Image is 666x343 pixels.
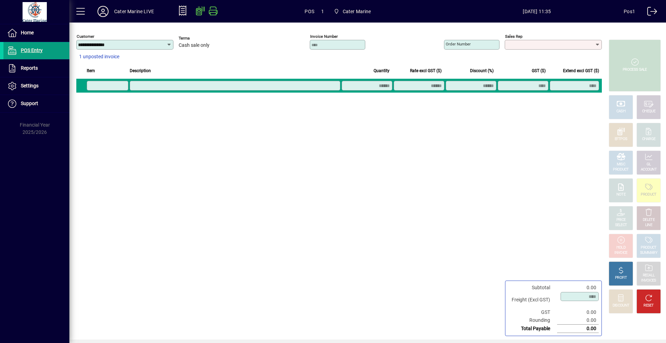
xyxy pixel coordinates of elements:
div: EFTPOS [615,137,627,142]
a: Support [3,95,69,112]
span: Description [130,67,151,75]
mat-label: Customer [77,34,94,39]
td: Total Payable [508,325,557,333]
span: Cater Marine [331,5,374,18]
div: PRODUCT [613,167,629,172]
span: Reports [21,65,38,71]
div: RECALL [643,273,655,278]
td: Freight (Excl GST) [508,292,557,308]
div: PRICE [616,217,626,223]
span: POS Entry [21,48,43,53]
span: Terms [179,36,220,41]
td: Rounding [508,316,557,325]
span: 1 [321,6,324,17]
span: Discount (%) [470,67,494,75]
div: RESET [643,303,654,308]
button: Profile [92,5,114,18]
a: Settings [3,77,69,95]
span: 1 unposted invoice [79,53,119,60]
td: 0.00 [557,284,599,292]
td: 0.00 [557,316,599,325]
div: Pos1 [624,6,635,17]
td: 0.00 [557,308,599,316]
div: SELECT [615,223,627,228]
div: GL [647,162,651,167]
span: Item [87,67,95,75]
span: Settings [21,83,39,88]
div: INVOICES [641,278,656,283]
span: Cash sale only [179,43,210,48]
div: SUMMARY [640,250,657,256]
span: POS [305,6,314,17]
mat-label: Order number [446,42,471,46]
span: [DATE] 11:35 [450,6,624,17]
button: 1 unposted invoice [76,51,122,63]
div: PROCESS SALE [623,67,647,72]
div: CHEQUE [642,109,655,114]
div: INVOICE [614,250,627,256]
div: CHARGE [642,137,656,142]
div: DELETE [643,217,655,223]
div: PRODUCT [641,192,656,197]
div: MISC [617,162,625,167]
div: ACCOUNT [641,167,657,172]
div: PRODUCT [641,245,656,250]
div: Cater Marine LIVE [114,6,154,17]
div: DISCOUNT [613,303,629,308]
td: GST [508,308,557,316]
a: Logout [642,1,657,24]
span: Support [21,101,38,106]
span: Extend excl GST ($) [563,67,599,75]
mat-label: Sales rep [505,34,522,39]
span: Rate excl GST ($) [410,67,442,75]
span: Cater Marine [343,6,371,17]
div: CASH [616,109,625,114]
td: 0.00 [557,325,599,333]
td: Subtotal [508,284,557,292]
div: NOTE [616,192,625,197]
div: HOLD [616,245,625,250]
a: Reports [3,60,69,77]
a: Home [3,24,69,42]
mat-label: Invoice number [310,34,338,39]
span: Home [21,30,34,35]
span: Quantity [374,67,390,75]
div: LINE [645,223,652,228]
div: PROFIT [615,275,627,281]
span: GST ($) [532,67,546,75]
